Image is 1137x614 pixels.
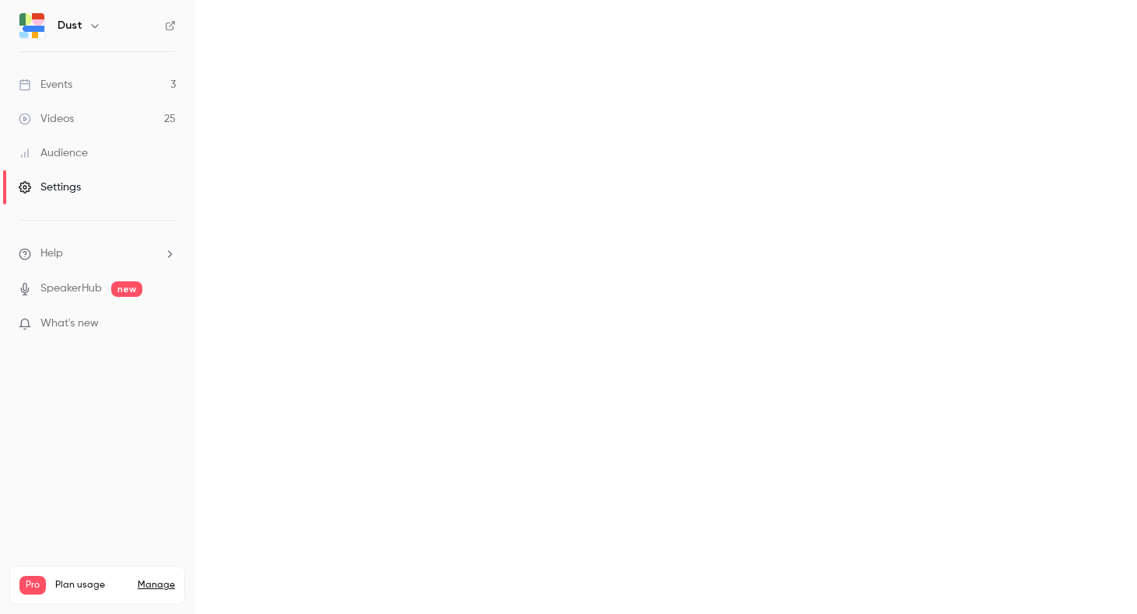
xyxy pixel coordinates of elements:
[19,576,46,595] span: Pro
[40,316,99,332] span: What's new
[19,180,81,195] div: Settings
[40,281,102,297] a: SpeakerHub
[157,317,176,331] iframe: Noticeable Trigger
[40,246,63,262] span: Help
[55,579,128,591] span: Plan usage
[138,579,175,591] a: Manage
[19,246,176,262] li: help-dropdown-opener
[19,145,88,161] div: Audience
[19,77,72,92] div: Events
[19,111,74,127] div: Videos
[111,281,142,297] span: new
[19,13,44,38] img: Dust
[58,18,82,33] h6: Dust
